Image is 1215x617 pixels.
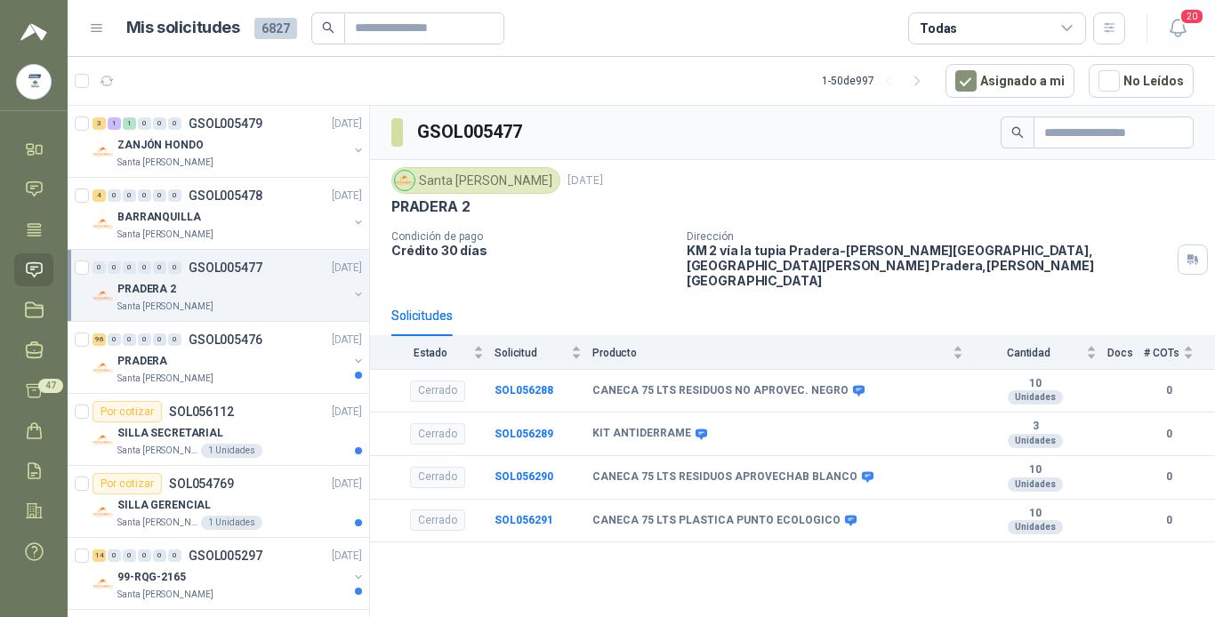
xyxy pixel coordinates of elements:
img: Company Logo [93,141,114,163]
a: 47 [14,374,53,407]
p: SOL056112 [169,405,234,418]
p: Santa [PERSON_NAME] [117,372,213,386]
div: 0 [138,189,151,202]
b: CANECA 75 LTS RESIDUOS NO APROVEC. NEGRO [592,384,849,398]
p: Santa [PERSON_NAME] [117,516,197,530]
p: PRADERA 2 [117,281,176,298]
div: 0 [138,261,151,274]
span: 47 [38,379,63,393]
img: Company Logo [17,65,51,99]
p: [DATE] [567,172,603,189]
div: 0 [153,117,166,130]
th: Solicitud [495,336,592,369]
div: Unidades [1008,434,1063,448]
div: 1 [123,117,136,130]
p: 99-RQG-2165 [117,569,186,586]
button: Asignado a mi [945,64,1074,98]
b: 3 [974,420,1097,434]
div: Todas [920,19,957,38]
span: search [322,21,334,34]
img: Company Logo [93,357,114,379]
img: Company Logo [93,501,114,523]
div: 0 [108,333,121,346]
a: 96 0 0 0 0 0 GSOL005476[DATE] Company LogoPRADERASanta [PERSON_NAME] [93,329,366,386]
div: 0 [123,261,136,274]
img: Company Logo [93,213,114,235]
p: ZANJÓN HONDO [117,137,204,154]
div: 0 [123,549,136,562]
div: Unidades [1008,520,1063,534]
div: 0 [153,549,166,562]
button: No Leídos [1089,64,1194,98]
button: 20 [1162,12,1194,44]
p: SILLA SECRETARIAL [117,425,223,442]
b: 0 [1144,469,1194,485]
div: 0 [123,333,136,346]
th: Estado [370,336,495,369]
div: 0 [108,189,121,202]
a: Por cotizarSOL056112[DATE] Company LogoSILLA SECRETARIALSanta [PERSON_NAME]1 Unidades [68,394,369,466]
div: 0 [138,549,151,562]
div: 1 [108,117,121,130]
p: [DATE] [332,332,362,349]
p: Santa [PERSON_NAME] [117,156,213,170]
span: Solicitud [495,347,567,359]
p: SOL054769 [169,477,234,490]
img: Company Logo [395,171,414,190]
b: 10 [974,463,1097,477]
img: Logo peakr [20,21,47,43]
p: SILLA GERENCIAL [117,497,211,514]
div: Cerrado [410,509,465,531]
a: 14 0 0 0 0 0 GSOL005297[DATE] Company Logo99-RQG-2165Santa [PERSON_NAME] [93,545,366,602]
div: 14 [93,549,106,562]
p: Santa [PERSON_NAME] [117,300,213,314]
img: Company Logo [93,573,114,595]
p: [DATE] [332,548,362,565]
div: 0 [108,261,121,274]
div: 0 [123,189,136,202]
a: SOL056289 [495,428,553,440]
b: CANECA 75 LTS RESIDUOS APROVECHAB BLANCO [592,470,857,485]
div: 0 [108,549,121,562]
p: KM 2 vía la tupia Pradera-[PERSON_NAME][GEOGRAPHIC_DATA], [GEOGRAPHIC_DATA][PERSON_NAME] Pradera ... [687,243,1171,288]
span: 6827 [254,18,297,39]
div: 0 [168,549,181,562]
b: CANECA 75 LTS PLASTICA PUNTO ECOLOGICO [592,514,841,528]
h3: GSOL005477 [417,118,525,146]
span: Estado [391,347,470,359]
div: 0 [168,333,181,346]
a: SOL056290 [495,470,553,483]
div: 0 [93,261,106,274]
div: 0 [153,333,166,346]
b: 10 [974,377,1097,391]
div: 0 [153,189,166,202]
p: Santa [PERSON_NAME] [117,228,213,242]
div: Santa [PERSON_NAME] [391,167,560,194]
a: SOL056288 [495,384,553,397]
th: # COTs [1144,336,1215,369]
div: Unidades [1008,477,1063,492]
p: GSOL005478 [189,189,262,202]
a: SOL056291 [495,514,553,526]
p: GSOL005477 [189,261,262,274]
p: Santa [PERSON_NAME] [117,444,197,458]
th: Producto [592,336,974,369]
b: 0 [1144,382,1194,399]
th: Cantidad [974,336,1107,369]
b: 0 [1144,512,1194,529]
span: 20 [1179,8,1204,25]
b: 10 [974,507,1097,521]
p: GSOL005297 [189,549,262,562]
img: Company Logo [93,285,114,307]
p: GSOL005479 [189,117,262,130]
div: Cerrado [410,381,465,402]
div: 0 [138,333,151,346]
p: Crédito 30 días [391,243,672,258]
p: BARRANQUILLA [117,209,201,226]
a: 4 0 0 0 0 0 GSOL005478[DATE] Company LogoBARRANQUILLASanta [PERSON_NAME] [93,185,366,242]
div: 0 [138,117,151,130]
